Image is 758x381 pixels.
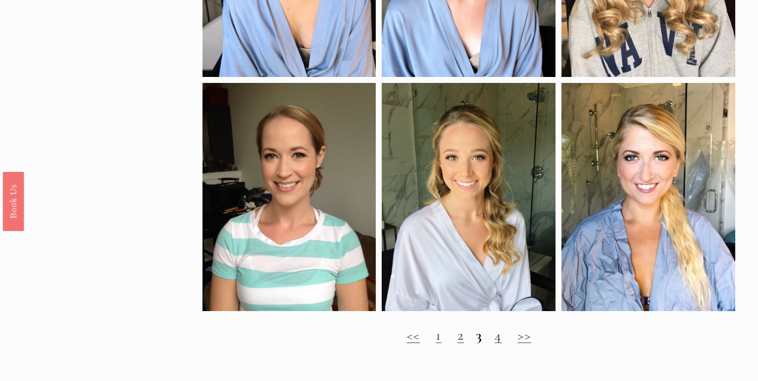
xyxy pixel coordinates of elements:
a: 1 [436,326,441,344]
a: Book Us [3,171,24,230]
a: >> [518,326,531,344]
strong: 3 [476,326,482,344]
a: 4 [494,326,501,344]
a: << [407,326,420,344]
a: 2 [458,326,464,344]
